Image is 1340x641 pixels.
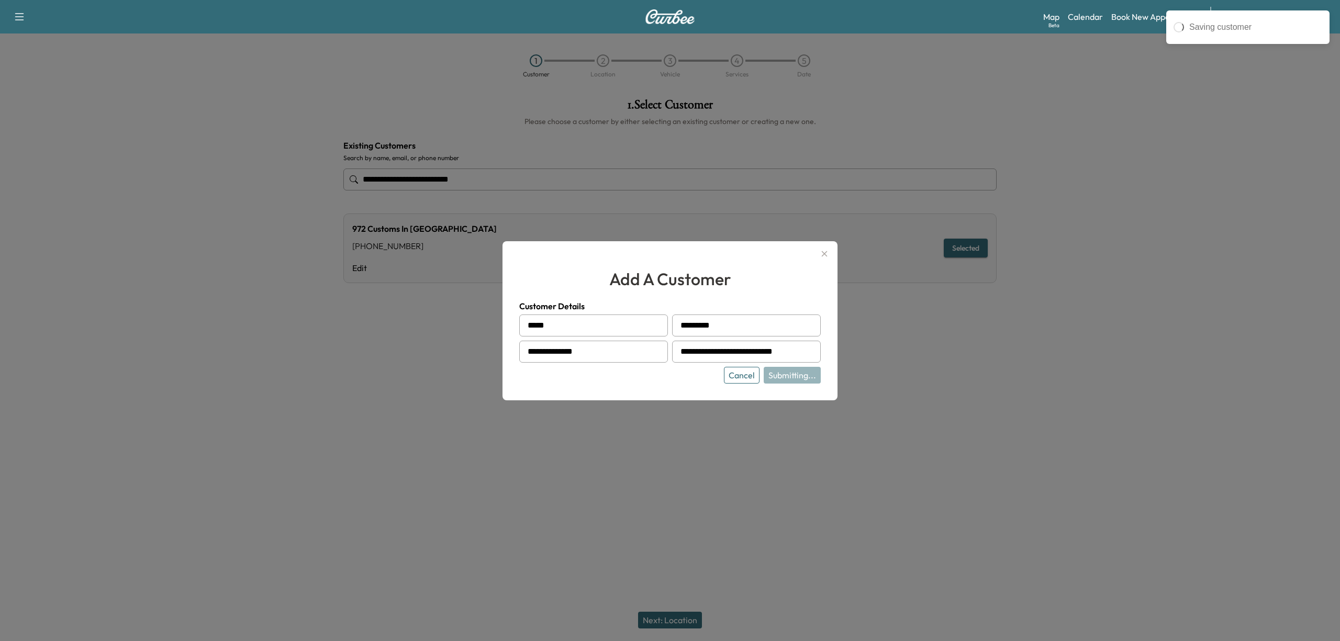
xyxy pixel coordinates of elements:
[1189,21,1322,33] div: Saving customer
[1043,10,1059,23] a: MapBeta
[1068,10,1103,23] a: Calendar
[645,9,695,24] img: Curbee Logo
[724,367,760,384] button: Cancel
[1048,21,1059,29] div: Beta
[519,266,821,291] h2: add a customer
[1111,10,1200,23] a: Book New Appointment
[519,300,821,312] h4: Customer Details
